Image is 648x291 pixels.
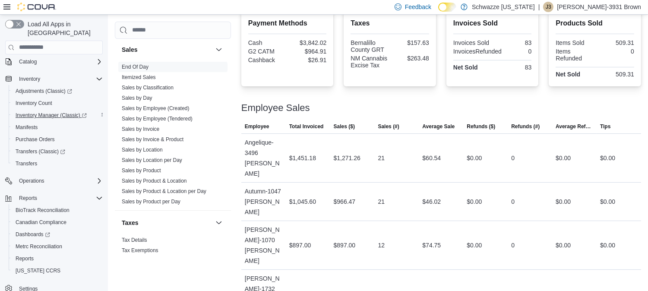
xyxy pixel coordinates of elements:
[289,57,327,63] div: $26.91
[9,85,106,97] a: Adjustments (Classic)
[122,84,174,91] span: Sales by Classification
[12,205,73,215] a: BioTrack Reconciliation
[557,2,641,12] p: [PERSON_NAME]-3931 Brown
[556,71,580,78] strong: Net Sold
[289,48,327,55] div: $964.91
[9,240,106,253] button: Metrc Reconciliation
[12,146,103,157] span: Transfers (Classic)
[9,204,106,216] button: BioTrack Reconciliation
[12,158,41,169] a: Transfers
[600,196,615,207] div: $0.00
[9,145,106,158] a: Transfers (Classic)
[453,48,502,55] div: InvoicesRefunded
[214,218,224,228] button: Taxes
[351,39,388,53] div: Bernalillo County GRT
[19,177,44,184] span: Operations
[9,216,106,228] button: Canadian Compliance
[122,136,183,142] a: Sales by Invoice & Product
[422,240,441,250] div: $74.75
[422,123,455,130] span: Average Sale
[289,39,327,46] div: $3,842.02
[16,74,44,84] button: Inventory
[556,48,593,62] div: Items Refunded
[16,148,65,155] span: Transfers (Classic)
[556,196,571,207] div: $0.00
[115,62,231,210] div: Sales
[214,44,224,55] button: Sales
[122,95,152,101] a: Sales by Day
[16,124,38,131] span: Manifests
[422,153,441,163] div: $60.54
[9,158,106,170] button: Transfers
[2,56,106,68] button: Catalog
[467,196,482,207] div: $0.00
[511,153,515,163] div: 0
[12,217,70,228] a: Canadian Compliance
[16,255,34,262] span: Reports
[12,253,37,264] a: Reports
[12,229,54,240] a: Dashboards
[392,39,429,46] div: $157.63
[351,18,429,28] h2: Taxes
[12,122,41,133] a: Manifests
[122,168,161,174] a: Sales by Product
[289,153,316,163] div: $1,451.18
[511,240,515,250] div: 0
[122,247,158,254] span: Tax Exemptions
[556,153,571,163] div: $0.00
[16,267,60,274] span: [US_STATE] CCRS
[334,240,356,250] div: $897.00
[556,39,593,46] div: Items Sold
[12,266,64,276] a: [US_STATE] CCRS
[543,2,553,12] div: Javon-3931 Brown
[378,153,385,163] div: 21
[511,196,515,207] div: 0
[248,18,327,28] h2: Payment Methods
[122,85,174,91] a: Sales by Classification
[2,175,106,187] button: Operations
[16,176,48,186] button: Operations
[16,100,52,107] span: Inventory Count
[241,134,286,182] div: Angelique-3496 [PERSON_NAME]
[248,48,286,55] div: G2 CATM
[16,74,103,84] span: Inventory
[248,39,286,46] div: Cash
[122,136,183,143] span: Sales by Invoice & Product
[556,18,634,28] h2: Products Sold
[9,265,106,277] button: [US_STATE] CCRS
[351,55,388,69] div: NM Cannabis Excise Tax
[122,146,163,153] span: Sales by Location
[12,241,103,252] span: Metrc Reconciliation
[122,95,152,101] span: Sales by Day
[122,199,180,205] a: Sales by Product per Day
[378,240,385,250] div: 12
[378,123,399,130] span: Sales (#)
[12,110,103,120] span: Inventory Manager (Classic)
[16,219,66,226] span: Canadian Compliance
[122,45,138,54] h3: Sales
[546,2,551,12] span: J3
[334,153,360,163] div: $1,271.26
[556,123,593,130] span: Average Refund
[122,105,190,112] span: Sales by Employee (Created)
[122,74,156,80] a: Itemized Sales
[12,98,103,108] span: Inventory Count
[16,193,41,203] button: Reports
[122,126,159,132] a: Sales by Invoice
[19,76,40,82] span: Inventory
[9,253,106,265] button: Reports
[289,196,316,207] div: $1,045.60
[12,253,103,264] span: Reports
[16,176,103,186] span: Operations
[122,177,187,184] span: Sales by Product & Location
[16,88,72,95] span: Adjustments (Classic)
[12,241,66,252] a: Metrc Reconciliation
[12,98,56,108] a: Inventory Count
[600,123,610,130] span: Tips
[16,57,40,67] button: Catalog
[405,3,431,11] span: Feedback
[19,195,37,202] span: Reports
[556,240,571,250] div: $0.00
